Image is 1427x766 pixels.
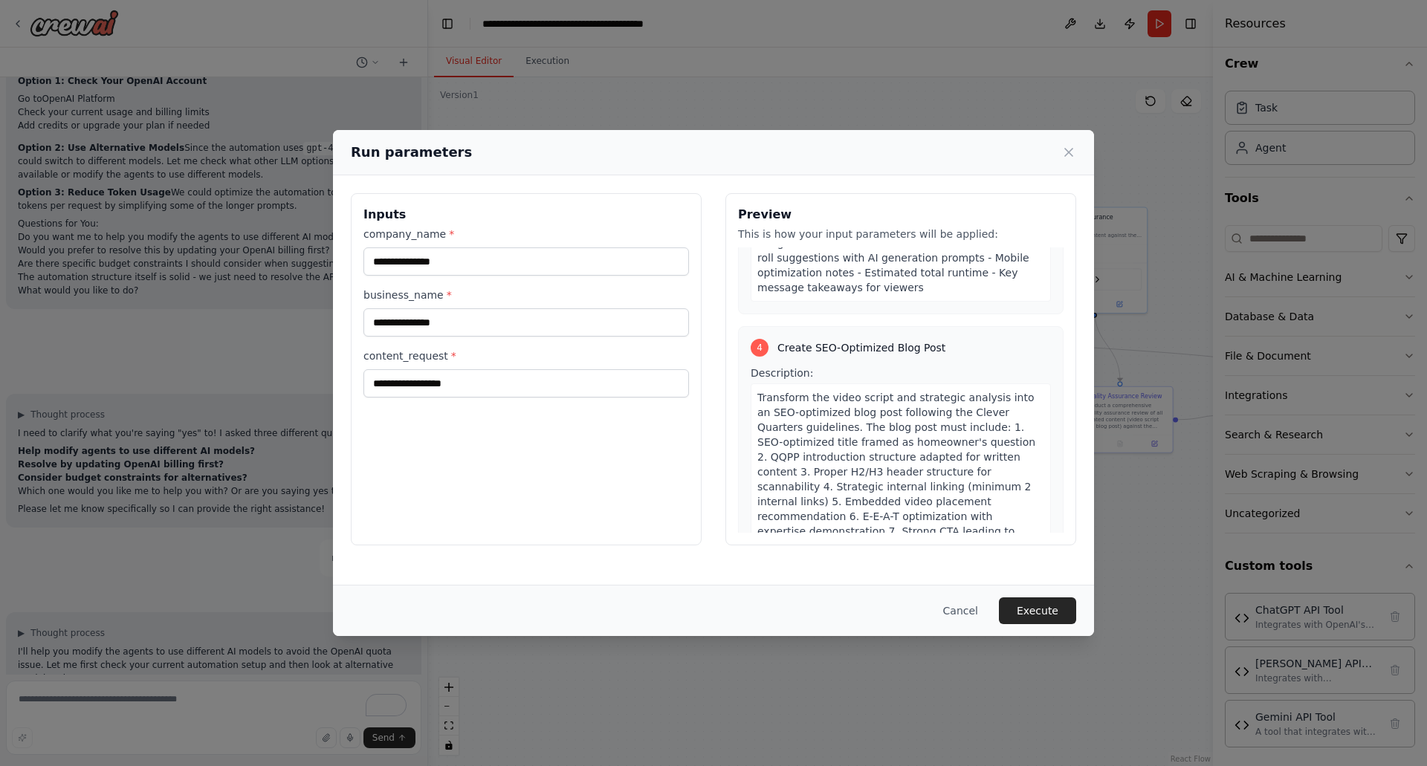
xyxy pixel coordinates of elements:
[931,597,990,624] button: Cancel
[751,367,813,379] span: Description:
[363,206,689,224] h3: Inputs
[738,227,1064,241] p: This is how your input parameters will be applied:
[777,340,945,355] span: Create SEO-Optimized Blog Post
[999,597,1076,624] button: Execute
[363,288,689,302] label: business_name
[751,339,768,357] div: 4
[363,227,689,241] label: company_name
[351,142,472,163] h2: Run parameters
[738,206,1064,224] h3: Preview
[363,348,689,363] label: content_request
[757,392,1039,686] span: Transform the video script and strategic analysis into an SEO-optimized blog post following the C...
